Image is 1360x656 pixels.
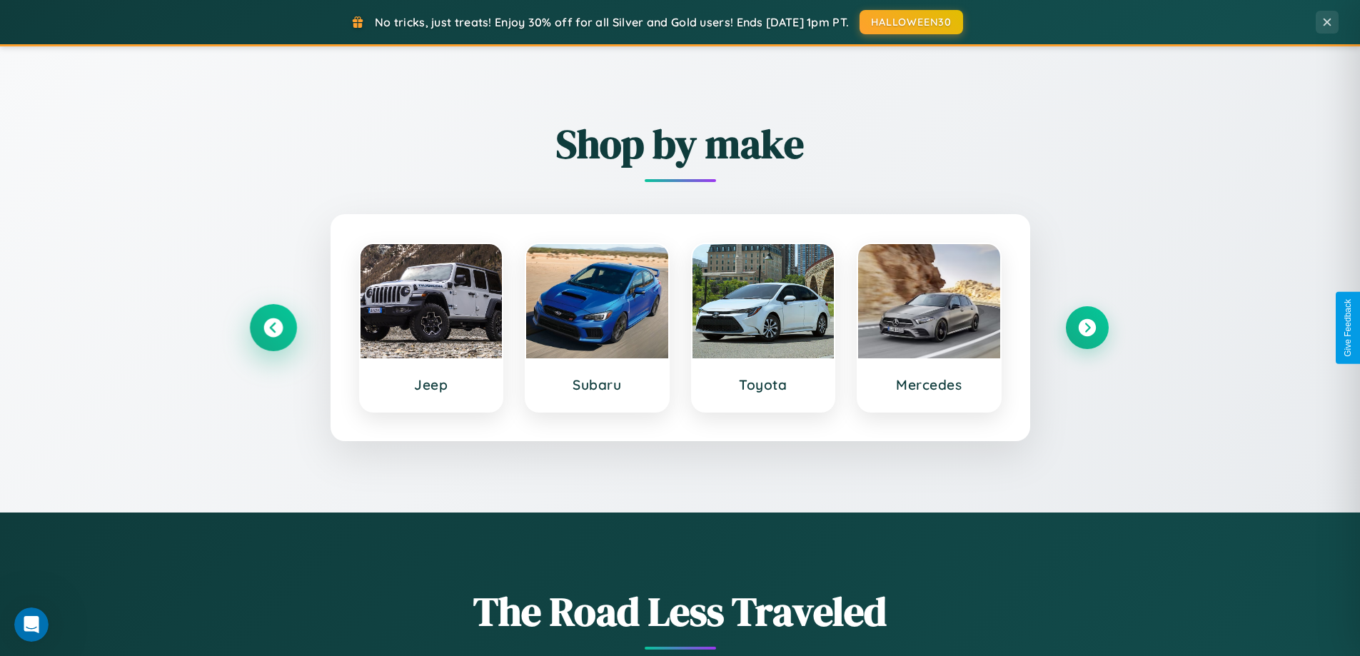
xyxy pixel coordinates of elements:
[860,10,963,34] button: HALLOWEEN30
[252,116,1109,171] h2: Shop by make
[14,607,49,642] iframe: Intercom live chat
[375,15,849,29] span: No tricks, just treats! Enjoy 30% off for all Silver and Gold users! Ends [DATE] 1pm PT.
[540,376,654,393] h3: Subaru
[707,376,820,393] h3: Toyota
[1343,299,1353,357] div: Give Feedback
[252,584,1109,639] h1: The Road Less Traveled
[872,376,986,393] h3: Mercedes
[375,376,488,393] h3: Jeep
